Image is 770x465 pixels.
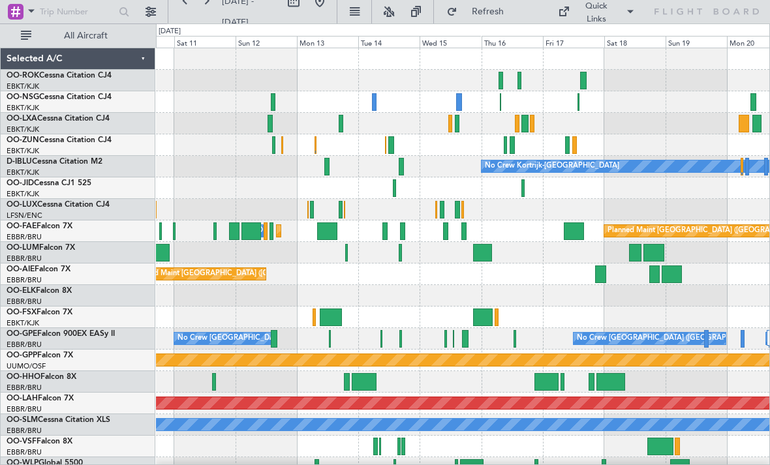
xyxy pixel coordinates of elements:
[7,287,72,295] a: OO-ELKFalcon 8X
[7,179,91,187] a: OO-JIDCessna CJ1 525
[7,115,110,123] a: OO-LXACessna Citation CJ4
[7,395,74,402] a: OO-LAHFalcon 7X
[7,426,42,436] a: EBBR/BRU
[7,416,38,424] span: OO-SLM
[7,72,39,80] span: OO-ROK
[7,244,75,252] a: OO-LUMFalcon 7X
[236,36,297,48] div: Sun 12
[7,211,42,220] a: LFSN/ENC
[358,36,420,48] div: Tue 14
[7,373,40,381] span: OO-HHO
[7,93,39,101] span: OO-NSG
[40,2,115,22] input: Trip Number
[159,26,181,37] div: [DATE]
[7,244,39,252] span: OO-LUM
[7,254,42,263] a: EBBR/BRU
[34,31,138,40] span: All Aircraft
[7,416,110,424] a: OO-SLMCessna Citation XLS
[7,275,42,285] a: EBBR/BRU
[7,404,42,414] a: EBBR/BRU
[14,25,142,46] button: All Aircraft
[7,189,39,199] a: EBKT/KJK
[7,438,37,445] span: OO-VSF
[7,447,42,457] a: EBBR/BRU
[440,1,519,22] button: Refresh
[604,36,666,48] div: Sat 18
[7,201,110,209] a: OO-LUXCessna Citation CJ4
[7,201,37,209] span: OO-LUX
[7,352,73,359] a: OO-GPPFalcon 7X
[7,308,72,316] a: OO-FSXFalcon 7X
[7,125,39,134] a: EBKT/KJK
[7,395,38,402] span: OO-LAH
[7,93,112,101] a: OO-NSGCessna Citation CJ4
[7,352,37,359] span: OO-GPP
[666,36,727,48] div: Sun 19
[7,232,42,242] a: EBBR/BRU
[7,361,46,371] a: UUMO/OSF
[482,36,543,48] div: Thu 16
[460,7,515,16] span: Refresh
[174,36,236,48] div: Sat 11
[7,136,112,144] a: OO-ZUNCessna Citation CJ4
[7,287,36,295] span: OO-ELK
[7,340,42,350] a: EBBR/BRU
[177,329,396,348] div: No Crew [GEOGRAPHIC_DATA] ([GEOGRAPHIC_DATA] National)
[132,264,337,284] div: Planned Maint [GEOGRAPHIC_DATA] ([GEOGRAPHIC_DATA])
[551,1,641,22] button: Quick Links
[7,72,112,80] a: OO-ROKCessna Citation CJ4
[7,136,39,144] span: OO-ZUN
[280,221,394,241] div: Planned Maint Melsbroek Air Base
[485,157,619,176] div: No Crew Kortrijk-[GEOGRAPHIC_DATA]
[7,158,32,166] span: D-IBLU
[7,438,72,445] a: OO-VSFFalcon 8X
[7,297,42,307] a: EBBR/BRU
[7,168,39,177] a: EBKT/KJK
[7,158,102,166] a: D-IBLUCessna Citation M2
[7,318,39,328] a: EBKT/KJK
[297,36,358,48] div: Mon 13
[7,383,42,393] a: EBBR/BRU
[543,36,604,48] div: Fri 17
[7,265,70,273] a: OO-AIEFalcon 7X
[7,103,39,113] a: EBKT/KJK
[7,82,39,91] a: EBKT/KJK
[7,373,76,381] a: OO-HHOFalcon 8X
[420,36,481,48] div: Wed 15
[7,330,115,338] a: OO-GPEFalcon 900EX EASy II
[7,265,35,273] span: OO-AIE
[7,308,37,316] span: OO-FSX
[7,222,37,230] span: OO-FAE
[7,115,37,123] span: OO-LXA
[7,146,39,156] a: EBKT/KJK
[7,222,72,230] a: OO-FAEFalcon 7X
[7,179,34,187] span: OO-JID
[7,330,37,338] span: OO-GPE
